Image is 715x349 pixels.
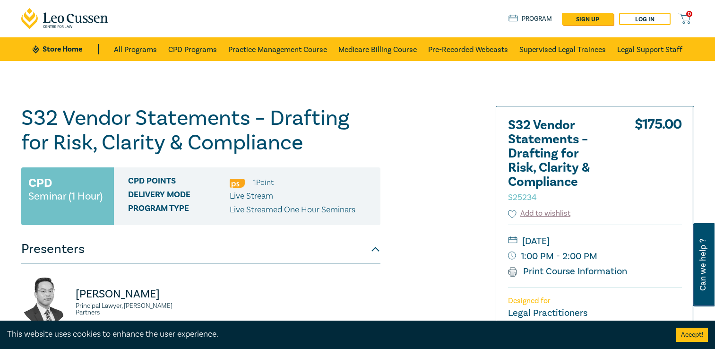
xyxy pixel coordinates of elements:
[230,179,245,188] img: Professional Skills
[698,229,707,301] span: Can we help ?
[686,11,692,17] span: 0
[21,106,380,155] h1: S32 Vendor Statements – Drafting for Risk, Clarity & Compliance
[128,204,230,216] span: Program type
[21,235,380,263] button: Presenters
[253,176,274,189] li: 1 Point
[7,328,662,340] div: This website uses cookies to enhance the user experience.
[619,13,671,25] a: Log in
[28,192,103,201] small: Seminar (1 Hour)
[676,328,708,342] button: Accept cookies
[76,303,195,316] small: Principal Lawyer, [PERSON_NAME] Partners
[428,37,508,61] a: Pre-Recorded Webcasts
[33,44,98,54] a: Store Home
[519,37,606,61] a: Supervised Legal Trainees
[21,278,69,325] img: https://s3.ap-southeast-2.amazonaws.com/leo-cussen-store-production-content/Contacts/Bao%20Ngo/Ba...
[228,37,327,61] a: Practice Management Course
[508,192,537,203] small: S25234
[508,14,552,24] a: Program
[508,307,587,319] small: Legal Practitioners
[128,176,230,189] span: CPD Points
[562,13,613,25] a: sign up
[508,208,571,219] button: Add to wishlist
[28,174,52,192] h3: CPD
[508,118,612,203] h2: S32 Vendor Statements – Drafting for Risk, Clarity & Compliance
[508,297,682,305] p: Designed for
[338,37,417,61] a: Medicare Billing Course
[128,190,230,202] span: Delivery Mode
[76,287,195,302] p: [PERSON_NAME]
[230,191,273,201] span: Live Stream
[168,37,217,61] a: CPD Programs
[508,265,628,278] a: Print Course Information
[508,234,682,249] small: [DATE]
[114,37,157,61] a: All Programs
[635,118,682,208] div: $ 175.00
[617,37,682,61] a: Legal Support Staff
[230,204,355,216] p: Live Streamed One Hour Seminars
[508,249,682,264] small: 1:00 PM - 2:00 PM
